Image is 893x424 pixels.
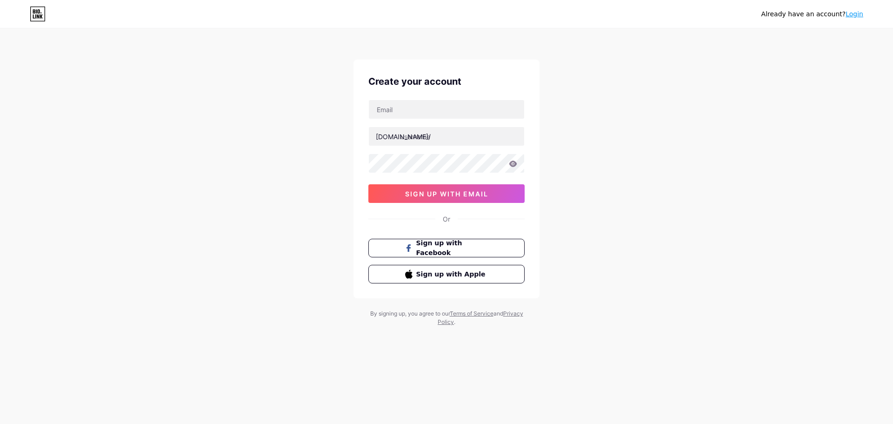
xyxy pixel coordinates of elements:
input: Email [369,100,524,119]
div: Create your account [368,74,525,88]
span: Sign up with Apple [416,269,488,279]
button: sign up with email [368,184,525,203]
button: Sign up with Apple [368,265,525,283]
button: Sign up with Facebook [368,239,525,257]
div: By signing up, you agree to our and . [367,310,526,326]
a: Login [846,10,863,18]
span: sign up with email [405,190,488,198]
input: username [369,127,524,146]
div: Or [443,214,450,224]
span: Sign up with Facebook [416,238,488,258]
div: [DOMAIN_NAME]/ [376,132,431,141]
a: Terms of Service [450,310,493,317]
div: Already have an account? [761,9,863,19]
